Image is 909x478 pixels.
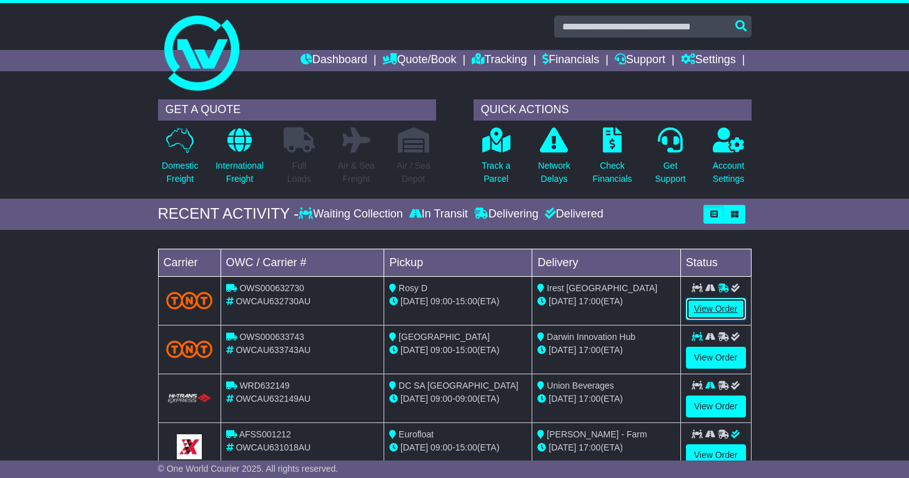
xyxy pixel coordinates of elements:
[579,394,600,404] span: 17:00
[239,429,291,439] span: AFSS001212
[389,392,527,406] div: - (ETA)
[158,205,299,223] div: RECENT ACTIVITY -
[537,127,570,192] a: NetworkDelays
[389,295,527,308] div: - (ETA)
[382,50,456,71] a: Quote/Book
[455,345,477,355] span: 15:00
[538,159,570,186] p: Network Delays
[389,344,527,357] div: - (ETA)
[158,464,339,474] span: © One World Courier 2025. All rights reserved.
[158,99,436,121] div: GET A QUOTE
[455,296,477,306] span: 15:00
[592,159,632,186] p: Check Financials
[239,283,304,293] span: OWS000632730
[166,292,213,309] img: TNT_Domestic.png
[537,295,675,308] div: (ETA)
[430,345,452,355] span: 09:00
[474,99,752,121] div: QUICK ACTIONS
[236,345,310,355] span: OWCAU633743AU
[239,332,304,342] span: OWS000633743
[216,159,264,186] p: International Freight
[166,341,213,357] img: TNT_Domestic.png
[284,159,315,186] p: Full Loads
[399,381,519,391] span: DC SA [GEOGRAPHIC_DATA]
[537,441,675,454] div: (ETA)
[400,442,428,452] span: [DATE]
[537,392,675,406] div: (ETA)
[547,283,657,293] span: Irest [GEOGRAPHIC_DATA]
[549,394,576,404] span: [DATE]
[579,345,600,355] span: 17:00
[236,442,310,452] span: OWCAU631018AU
[686,444,746,466] a: View Order
[654,127,686,192] a: GetSupport
[713,159,745,186] p: Account Settings
[301,50,367,71] a: Dashboard
[399,283,427,293] span: Rosy D
[532,249,680,276] td: Delivery
[397,159,430,186] p: Air / Sea Depot
[712,127,745,192] a: AccountSettings
[400,345,428,355] span: [DATE]
[161,127,199,192] a: DomesticFreight
[399,332,490,342] span: [GEOGRAPHIC_DATA]
[686,298,746,320] a: View Order
[430,394,452,404] span: 09:00
[430,442,452,452] span: 09:00
[655,159,685,186] p: Get Support
[579,442,600,452] span: 17:00
[592,127,632,192] a: CheckFinancials
[686,396,746,417] a: View Order
[236,296,310,306] span: OWCAU632730AU
[239,381,289,391] span: WRD632149
[579,296,600,306] span: 17:00
[177,434,202,459] img: GetCarrierServiceLogo
[430,296,452,306] span: 09:00
[471,207,542,221] div: Delivering
[472,50,527,71] a: Tracking
[542,207,604,221] div: Delivered
[236,394,310,404] span: OWCAU632149AU
[547,381,613,391] span: Union Beverages
[162,159,198,186] p: Domestic Freight
[215,127,264,192] a: InternationalFreight
[549,296,576,306] span: [DATE]
[166,393,213,405] img: HiTrans.png
[542,50,599,71] a: Financials
[338,159,375,186] p: Air & Sea Freight
[547,429,647,439] span: [PERSON_NAME] - Farm
[686,347,746,369] a: View Order
[547,332,635,342] span: Darwin Innovation Hub
[400,394,428,404] span: [DATE]
[615,50,665,71] a: Support
[384,249,532,276] td: Pickup
[400,296,428,306] span: [DATE]
[455,394,477,404] span: 09:00
[399,429,434,439] span: Eurofloat
[549,442,576,452] span: [DATE]
[389,441,527,454] div: - (ETA)
[455,442,477,452] span: 15:00
[406,207,471,221] div: In Transit
[680,249,751,276] td: Status
[537,344,675,357] div: (ETA)
[482,159,510,186] p: Track a Parcel
[221,249,384,276] td: OWC / Carrier #
[681,50,736,71] a: Settings
[481,127,511,192] a: Track aParcel
[549,345,576,355] span: [DATE]
[158,249,221,276] td: Carrier
[299,207,405,221] div: Waiting Collection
